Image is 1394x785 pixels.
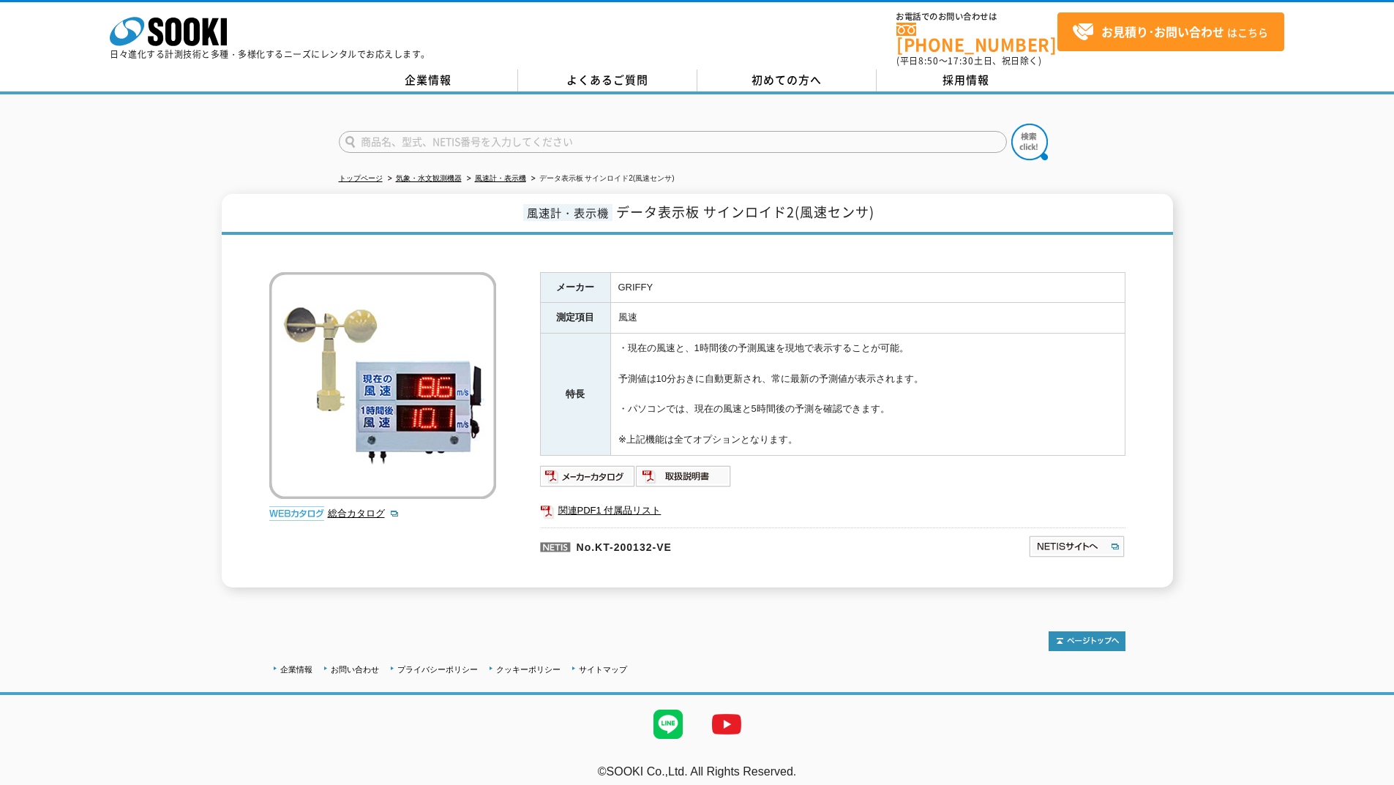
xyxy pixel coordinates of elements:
[610,303,1125,334] td: 風速
[110,50,430,59] p: 日々進化する計測技術と多種・多様化するニーズにレンタルでお応えします。
[636,465,732,488] img: 取扱説明書
[877,70,1056,91] a: 採用情報
[540,303,610,334] th: 測定項目
[269,272,496,499] img: データ表示板 サインロイド2(風速センサ)
[1101,23,1224,40] strong: お見積り･お問い合わせ
[496,665,561,674] a: クッキーポリシー
[610,334,1125,456] td: ・現在の風速と、1時間後の予測風速を現地で表示することが可能。 予測値は10分おきに自動更新され、常に最新の予測値が表示されます。 ・パソコンでは、現在の風速と5時間後の予測を確認できます。 ※...
[339,70,518,91] a: 企業情報
[540,501,1125,520] a: 関連PDF1 付属品リスト
[1072,21,1268,43] span: はこちら
[280,665,312,674] a: 企業情報
[610,272,1125,303] td: GRIFFY
[896,12,1057,21] span: お電話でのお問い合わせは
[896,23,1057,53] a: [PHONE_NUMBER]
[752,72,822,88] span: 初めての方へ
[397,665,478,674] a: プライバシーポリシー
[540,474,636,485] a: メーカーカタログ
[339,174,383,182] a: トップページ
[636,474,732,485] a: 取扱説明書
[523,204,612,221] span: 風速計・表示機
[540,272,610,303] th: メーカー
[948,54,974,67] span: 17:30
[1049,631,1125,651] img: トップページへ
[540,334,610,456] th: 特長
[540,465,636,488] img: メーカーカタログ
[1011,124,1048,160] img: btn_search.png
[697,695,756,754] img: YouTube
[328,508,400,519] a: 総合カタログ
[331,665,379,674] a: お問い合わせ
[396,174,462,182] a: 気象・水文観測機器
[269,506,324,521] img: webカタログ
[518,70,697,91] a: よくあるご質問
[528,171,675,187] li: データ表示板 サインロイド2(風速センサ)
[697,70,877,91] a: 初めての方へ
[896,54,1041,67] span: (平日 ～ 土日、祝日除く)
[918,54,939,67] span: 8:50
[540,527,887,563] p: No.KT-200132-VE
[339,131,1007,153] input: 商品名、型式、NETIS番号を入力してください
[616,202,874,222] span: データ表示板 サインロイド2(風速センサ)
[579,665,627,674] a: サイトマップ
[475,174,526,182] a: 風速計・表示機
[1028,535,1125,558] img: NETISサイトへ
[639,695,697,754] img: LINE
[1057,12,1284,51] a: お見積り･お問い合わせはこちら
